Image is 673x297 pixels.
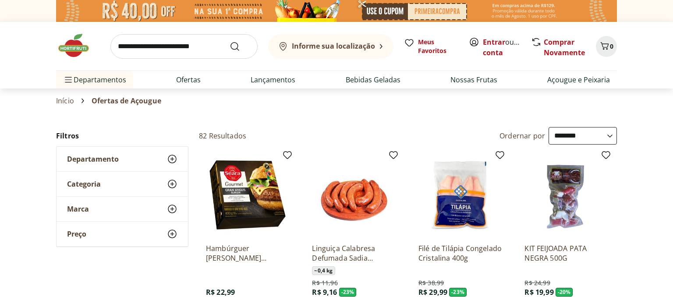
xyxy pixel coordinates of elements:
[312,244,395,263] a: Linguiça Calabresa Defumada Sadia Perdigão
[312,266,335,275] span: ~ 0,4 kg
[312,153,395,237] img: Linguiça Calabresa Defumada Sadia Perdigão
[268,34,393,59] button: Informe sua localização
[418,244,502,263] a: Filé de Tilápia Congelado Cristalina 400g
[176,74,201,85] a: Ofertas
[449,288,467,297] span: - 23 %
[346,74,400,85] a: Bebidas Geladas
[206,153,289,237] img: Hambúrguer Angus Seara Gourmet 400G
[418,287,447,297] span: R$ 29,99
[499,131,545,141] label: Ordernar por
[56,32,100,59] img: Hortifruti
[524,279,550,287] span: R$ 24,99
[57,222,188,246] button: Preço
[544,37,585,57] a: Comprar Novamente
[206,244,289,263] a: Hambúrguer [PERSON_NAME] Gourmet 400G
[57,197,188,221] button: Marca
[483,37,531,57] a: Criar conta
[67,205,89,213] span: Marca
[524,287,553,297] span: R$ 19,99
[418,153,502,237] img: Filé de Tilápia Congelado Cristalina 400g
[67,180,101,188] span: Categoria
[312,279,337,287] span: R$ 11,96
[547,74,610,85] a: Açougue e Peixaria
[483,37,522,58] span: ou
[418,38,458,55] span: Meus Favoritos
[596,36,617,57] button: Carrinho
[230,41,251,52] button: Submit Search
[199,131,246,141] h2: 82 Resultados
[56,97,74,105] a: Início
[524,244,608,263] a: KIT FEIJOADA PATA NEGRA 500G
[63,69,74,90] button: Menu
[67,155,119,163] span: Departamento
[251,74,295,85] a: Lançamentos
[339,288,357,297] span: - 23 %
[110,34,258,59] input: search
[450,74,497,85] a: Nossas Frutas
[524,153,608,237] img: KIT FEIJOADA PATA NEGRA 500G
[556,288,573,297] span: - 20 %
[483,37,505,47] a: Entrar
[57,172,188,196] button: Categoria
[92,97,161,105] span: Ofertas de Açougue
[57,147,188,171] button: Departamento
[56,127,188,145] h2: Filtros
[312,287,337,297] span: R$ 9,16
[292,41,375,51] b: Informe sua localização
[610,42,613,50] span: 0
[63,69,126,90] span: Departamentos
[404,38,458,55] a: Meus Favoritos
[67,230,86,238] span: Preço
[206,287,235,297] span: R$ 22,99
[418,279,444,287] span: R$ 38,99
